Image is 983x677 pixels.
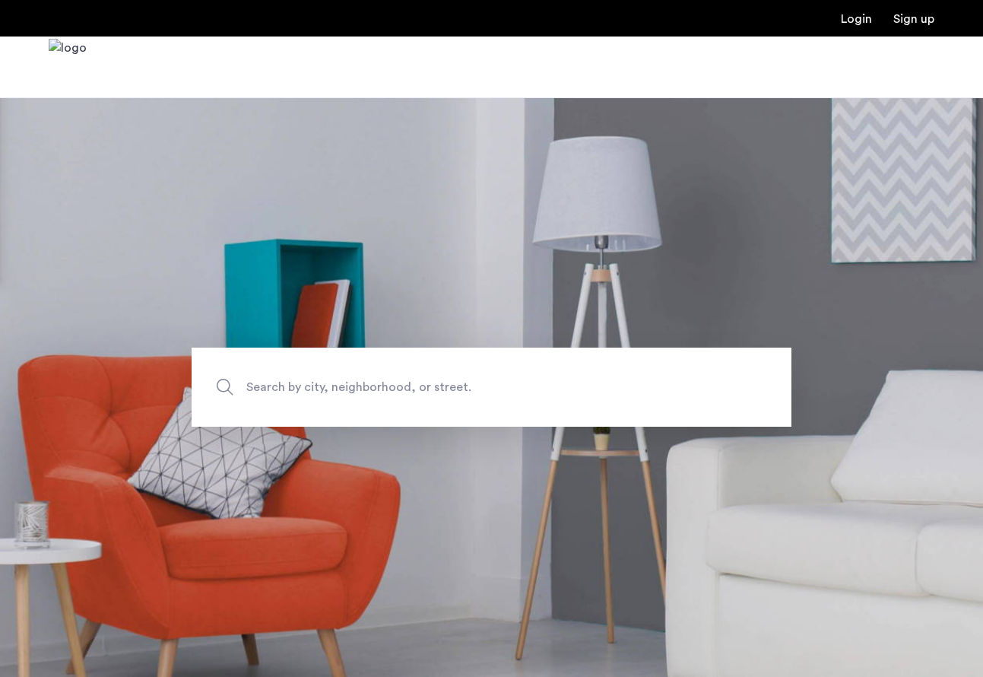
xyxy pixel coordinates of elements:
[192,348,791,427] input: Apartment Search
[893,13,934,25] a: Registration
[49,39,87,96] img: logo
[841,13,872,25] a: Login
[246,377,666,398] span: Search by city, neighborhood, or street.
[49,39,87,96] a: Cazamio Logo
